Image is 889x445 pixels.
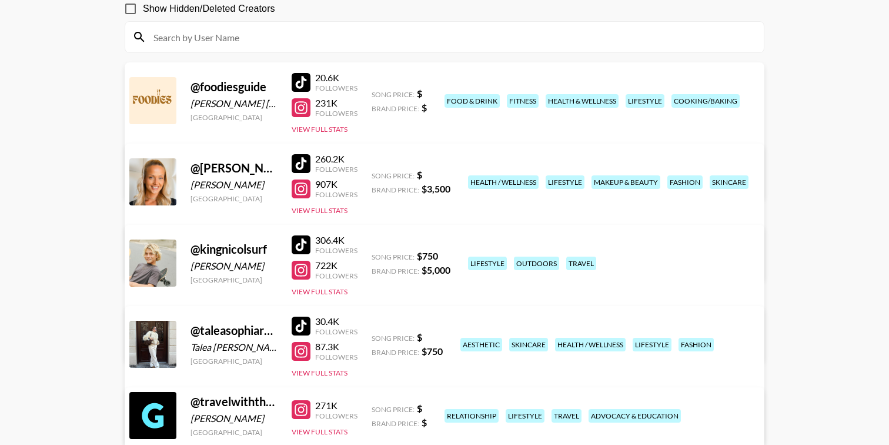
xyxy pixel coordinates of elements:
div: 907K [315,178,357,190]
strong: $ [422,102,427,113]
div: lifestyle [506,409,544,423]
div: cooking/baking [671,94,740,108]
div: Followers [315,84,357,92]
strong: $ 3,500 [422,183,450,194]
div: Followers [315,246,357,255]
div: @ foodiesguide [190,79,278,94]
input: Search by User Name [146,28,757,47]
span: Song Price: [372,405,415,414]
strong: $ [417,169,422,180]
strong: $ 750 [422,346,443,357]
span: Song Price: [372,171,415,180]
div: Followers [315,190,357,199]
div: Followers [315,271,357,280]
div: fashion [667,175,703,189]
strong: $ 5,000 [422,264,450,275]
div: [PERSON_NAME] [190,413,278,424]
span: Brand Price: [372,185,419,194]
strong: $ [417,88,422,99]
div: outdoors [514,257,559,270]
button: View Full Stats [292,368,347,377]
div: lifestyle [546,175,584,189]
div: 231K [315,97,357,109]
div: fitness [507,94,539,108]
div: food & drink [444,94,500,108]
button: View Full Stats [292,287,347,296]
span: Brand Price: [372,104,419,113]
div: travel [566,257,596,270]
div: fashion [679,338,714,351]
div: [GEOGRAPHIC_DATA] [190,428,278,437]
div: advocacy & education [589,409,681,423]
div: makeup & beauty [591,175,660,189]
div: Talea [PERSON_NAME] [190,341,278,353]
div: skincare [710,175,748,189]
div: [PERSON_NAME] [190,260,278,272]
div: 20.6K [315,72,357,84]
div: 271K [315,400,357,411]
div: @ [PERSON_NAME] [190,161,278,175]
div: 87.3K [315,341,357,353]
div: skincare [509,338,548,351]
span: Song Price: [372,253,415,261]
div: lifestyle [468,257,507,270]
div: health / wellness [468,175,539,189]
div: [PERSON_NAME] [190,179,278,191]
div: Followers [315,109,357,118]
span: Song Price: [372,334,415,343]
div: Followers [315,353,357,361]
div: 722K [315,260,357,271]
button: View Full Stats [292,125,347,134]
div: @ kingnicolsurf [190,242,278,257]
div: lifestyle [626,94,664,108]
div: [GEOGRAPHIC_DATA] [190,194,278,203]
div: Followers [315,165,357,174]
div: @ travelwiththecrows [190,394,278,409]
div: [GEOGRAPHIC_DATA] [190,113,278,122]
span: Brand Price: [372,267,419,275]
strong: $ [422,417,427,428]
span: Show Hidden/Deleted Creators [143,2,275,16]
div: health & wellness [546,94,619,108]
button: View Full Stats [292,206,347,215]
div: Followers [315,327,357,336]
button: View Full Stats [292,427,347,436]
div: 260.2K [315,153,357,165]
strong: $ 750 [417,250,438,261]
div: [GEOGRAPHIC_DATA] [190,275,278,284]
strong: $ [417,331,422,343]
div: lifestyle [633,338,671,351]
div: 30.4K [315,316,357,327]
span: Brand Price: [372,348,419,357]
strong: $ [417,403,422,414]
div: aesthetic [460,338,502,351]
span: Song Price: [372,90,415,99]
div: Followers [315,411,357,420]
div: relationship [444,409,499,423]
div: [GEOGRAPHIC_DATA] [190,357,278,366]
span: Brand Price: [372,419,419,428]
div: 306.4K [315,234,357,246]
div: @ taleasophiarogel [190,323,278,338]
div: [PERSON_NAME] [PERSON_NAME] [190,98,278,109]
div: health / wellness [555,338,626,351]
div: travel [552,409,581,423]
